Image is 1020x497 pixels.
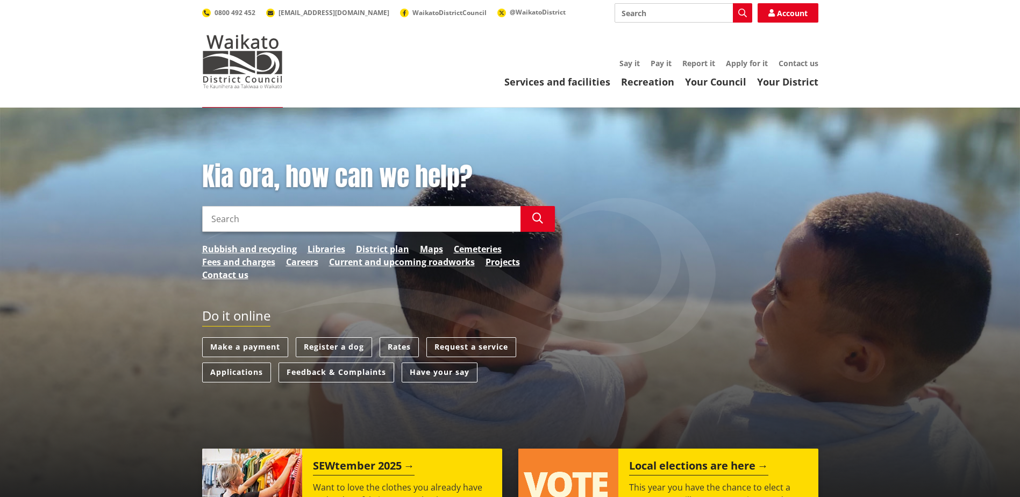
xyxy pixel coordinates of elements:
[504,75,610,88] a: Services and facilities
[454,243,502,255] a: Cemeteries
[329,255,475,268] a: Current and upcoming roadworks
[758,3,818,23] a: Account
[266,8,389,17] a: [EMAIL_ADDRESS][DOMAIN_NAME]
[615,3,752,23] input: Search input
[651,58,672,68] a: Pay it
[621,75,674,88] a: Recreation
[726,58,768,68] a: Apply for it
[202,308,270,327] h2: Do it online
[296,337,372,357] a: Register a dog
[757,75,818,88] a: Your District
[420,243,443,255] a: Maps
[356,243,409,255] a: District plan
[308,243,345,255] a: Libraries
[202,161,555,193] h1: Kia ora, how can we help?
[486,255,520,268] a: Projects
[426,337,516,357] a: Request a service
[202,206,520,232] input: Search input
[779,58,818,68] a: Contact us
[215,8,255,17] span: 0800 492 452
[202,337,288,357] a: Make a payment
[202,268,248,281] a: Contact us
[279,8,389,17] span: [EMAIL_ADDRESS][DOMAIN_NAME]
[202,243,297,255] a: Rubbish and recycling
[629,459,768,475] h2: Local elections are here
[380,337,419,357] a: Rates
[510,8,566,17] span: @WaikatoDistrict
[402,363,477,382] a: Have your say
[202,8,255,17] a: 0800 492 452
[286,255,318,268] a: Careers
[682,58,715,68] a: Report it
[497,8,566,17] a: @WaikatoDistrict
[400,8,487,17] a: WaikatoDistrictCouncil
[685,75,746,88] a: Your Council
[279,363,394,382] a: Feedback & Complaints
[202,255,275,268] a: Fees and charges
[313,459,415,475] h2: SEWtember 2025
[412,8,487,17] span: WaikatoDistrictCouncil
[202,34,283,88] img: Waikato District Council - Te Kaunihera aa Takiwaa o Waikato
[202,363,271,382] a: Applications
[619,58,640,68] a: Say it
